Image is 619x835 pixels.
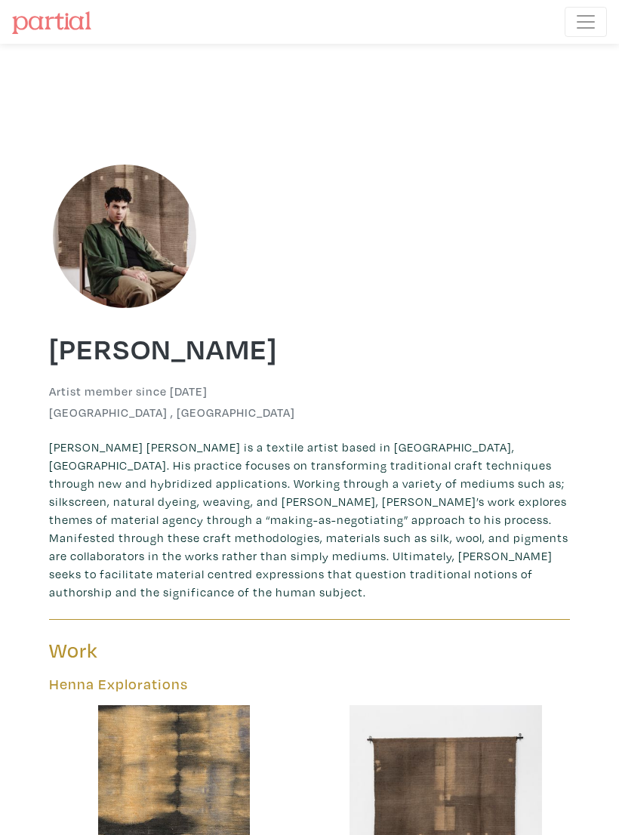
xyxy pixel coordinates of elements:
[565,7,607,37] button: Toggle navigation
[49,330,570,366] h1: [PERSON_NAME]
[49,675,570,693] h5: Henna Explorations
[49,161,200,312] img: phpThumb.php
[49,384,208,399] h6: Artist member since [DATE]
[49,438,570,601] p: [PERSON_NAME] [PERSON_NAME] is a textile artist based in [GEOGRAPHIC_DATA], [GEOGRAPHIC_DATA]. Hi...
[49,405,570,420] h6: [GEOGRAPHIC_DATA] , [GEOGRAPHIC_DATA]
[49,638,298,664] h3: Work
